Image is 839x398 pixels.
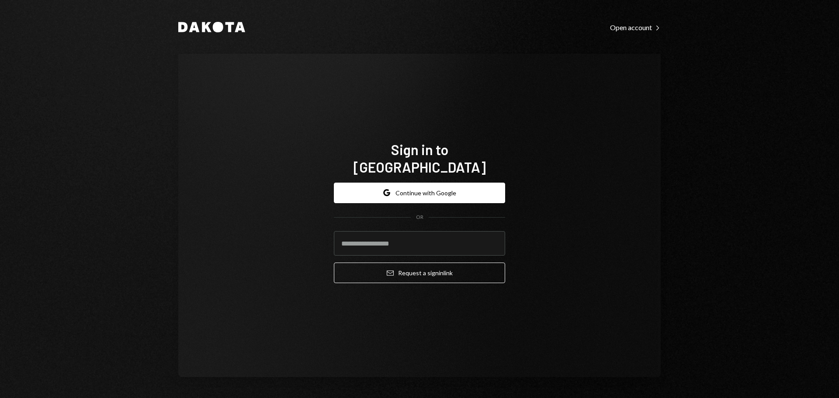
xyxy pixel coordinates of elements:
a: Open account [610,22,661,32]
button: Request a signinlink [334,263,505,283]
h1: Sign in to [GEOGRAPHIC_DATA] [334,141,505,176]
button: Continue with Google [334,183,505,203]
div: Open account [610,23,661,32]
div: OR [416,214,423,221]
